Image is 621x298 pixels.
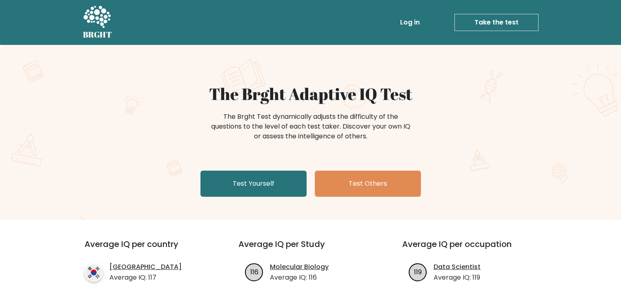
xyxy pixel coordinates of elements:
[397,14,423,31] a: Log in
[315,171,421,197] a: Test Others
[434,273,481,282] p: Average IQ: 119
[83,30,112,40] h5: BRGHT
[454,14,539,31] a: Take the test
[434,262,481,272] a: Data Scientist
[238,239,383,259] h3: Average IQ per Study
[402,239,546,259] h3: Average IQ per occupation
[85,239,209,259] h3: Average IQ per country
[109,262,182,272] a: [GEOGRAPHIC_DATA]
[414,267,422,276] text: 119
[200,171,307,197] a: Test Yourself
[270,273,329,282] p: Average IQ: 116
[111,84,510,104] h1: The Brght Adaptive IQ Test
[250,267,258,276] text: 116
[83,3,112,42] a: BRGHT
[270,262,329,272] a: Molecular Biology
[209,112,413,141] div: The Brght Test dynamically adjusts the difficulty of the questions to the level of each test take...
[109,273,182,282] p: Average IQ: 117
[85,263,103,282] img: country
